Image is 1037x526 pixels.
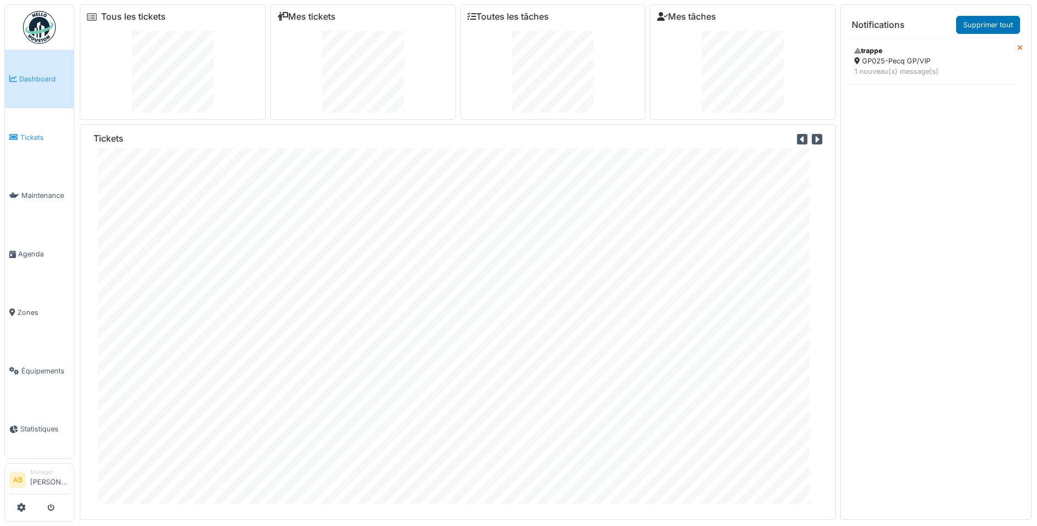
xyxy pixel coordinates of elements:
[854,56,1010,66] div: GP025-Pecq GP/VIP
[5,167,74,225] a: Maintenance
[18,249,69,259] span: Agenda
[657,11,716,22] a: Mes tâches
[854,66,1010,77] div: 1 nouveau(x) message(s)
[467,11,549,22] a: Toutes les tâches
[93,133,124,144] h6: Tickets
[19,74,69,84] span: Dashboard
[23,11,56,44] img: Badge_color-CXgf-gQk.svg
[30,468,69,476] div: Manager
[9,468,69,494] a: AB Manager[PERSON_NAME]
[20,424,69,434] span: Statistiques
[956,16,1020,34] a: Supprimer tout
[5,283,74,342] a: Zones
[101,11,166,22] a: Tous les tickets
[5,342,74,400] a: Équipements
[21,366,69,376] span: Équipements
[5,108,74,167] a: Tickets
[277,11,336,22] a: Mes tickets
[21,190,69,201] span: Maintenance
[5,50,74,108] a: Dashboard
[9,472,26,488] li: AB
[17,307,69,318] span: Zones
[20,132,69,143] span: Tickets
[854,46,1010,56] div: trappe
[847,38,1017,84] a: trappe GP025-Pecq GP/VIP 1 nouveau(x) message(s)
[30,468,69,492] li: [PERSON_NAME]
[5,400,74,459] a: Statistiques
[852,20,905,30] h6: Notifications
[5,225,74,283] a: Agenda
